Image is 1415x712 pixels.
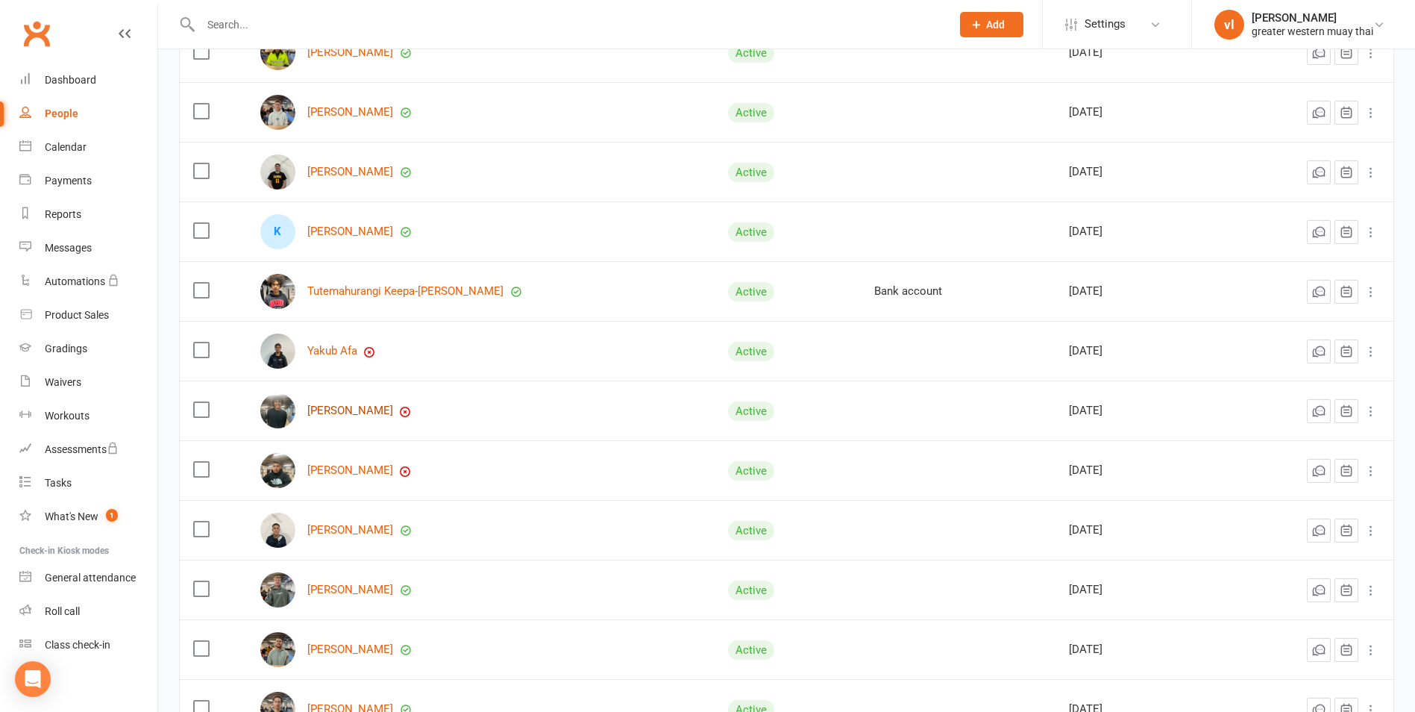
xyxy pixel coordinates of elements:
div: Bank account [874,285,1043,298]
a: General attendance kiosk mode [19,561,157,595]
a: Tasks [19,466,157,500]
a: Automations [19,265,157,299]
div: [DATE] [1069,166,1219,178]
img: Taireina [260,393,295,428]
div: Active [728,402,774,421]
div: Calendar [45,141,87,153]
div: Messages [45,242,92,254]
a: Messages [19,231,157,265]
div: Active [728,521,774,540]
div: Active [728,103,774,122]
div: [DATE] [1069,405,1219,417]
img: Tutemahurangi [260,274,295,309]
div: Open Intercom Messenger [15,661,51,697]
div: Active [728,222,774,242]
a: [PERSON_NAME] [307,225,393,238]
a: Payments [19,164,157,198]
a: Calendar [19,131,157,164]
span: 1 [106,509,118,522]
a: Reports [19,198,157,231]
div: [PERSON_NAME] [1252,11,1373,25]
div: Tasks [45,477,72,489]
span: Settings [1085,7,1126,41]
a: [PERSON_NAME] [307,405,393,417]
div: What's New [45,510,98,522]
button: Add [960,12,1023,37]
a: People [19,97,157,131]
a: Roll call [19,595,157,628]
span: Add [986,19,1005,31]
img: Nikolas [260,513,295,548]
div: Active [728,640,774,660]
img: Yakub [260,334,295,369]
div: greater western muay thai [1252,25,1373,38]
div: [DATE] [1069,584,1219,596]
div: Automations [45,275,105,287]
div: Product Sales [45,309,109,321]
div: [DATE] [1069,345,1219,357]
a: [PERSON_NAME] [307,643,393,656]
a: Product Sales [19,299,157,332]
a: [PERSON_NAME] [307,46,393,59]
a: [PERSON_NAME] [307,166,393,178]
div: Gradings [45,343,87,355]
div: Reports [45,208,81,220]
a: [PERSON_NAME] [307,106,393,119]
img: Brandon [260,572,295,608]
div: [DATE] [1069,643,1219,656]
div: [DATE] [1069,225,1219,238]
a: [PERSON_NAME] [307,464,393,477]
img: Artrail [260,632,295,667]
div: [DATE] [1069,106,1219,119]
img: Pranav [260,453,295,488]
div: Roll call [45,605,80,617]
div: Assessments [45,443,119,455]
div: Active [728,163,774,182]
div: Payments [45,175,92,187]
div: Active [728,282,774,302]
div: General attendance [45,572,136,584]
div: [DATE] [1069,46,1219,59]
a: [PERSON_NAME] [307,584,393,596]
div: Kevin [260,214,295,249]
a: Tutemahurangi Keepa-[PERSON_NAME] [307,285,503,298]
a: Gradings [19,332,157,366]
div: Active [728,342,774,361]
a: Waivers [19,366,157,399]
div: Waivers [45,376,81,388]
a: What's New1 [19,500,157,534]
div: Workouts [45,410,90,422]
img: Matthew [260,154,295,190]
div: People [45,107,78,119]
a: [PERSON_NAME] [307,524,393,537]
div: Active [728,461,774,481]
img: Ronald [260,35,295,70]
a: Workouts [19,399,157,433]
a: Dashboard [19,63,157,97]
a: Yakub Afa [307,345,357,357]
a: Assessments [19,433,157,466]
div: [DATE] [1069,285,1219,298]
img: Sebastian [260,95,295,130]
a: Clubworx [18,15,55,52]
a: Class kiosk mode [19,628,157,662]
input: Search... [196,14,941,35]
div: Class check-in [45,639,110,651]
div: [DATE] [1069,524,1219,537]
div: [DATE] [1069,464,1219,477]
div: Active [728,581,774,600]
div: vl [1214,10,1244,40]
div: Dashboard [45,74,96,86]
div: Active [728,43,774,63]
